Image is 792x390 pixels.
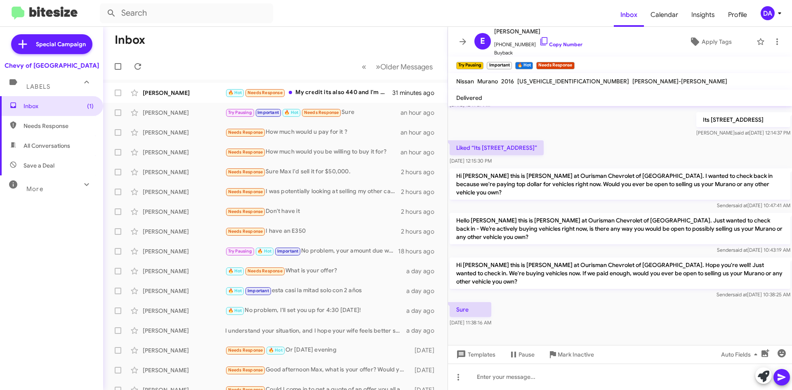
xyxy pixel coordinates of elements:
div: How much would u pay for it ? [225,128,401,137]
span: Needs Response [247,268,283,274]
span: E [480,35,485,48]
small: Important [487,62,511,69]
span: Older Messages [380,62,433,71]
span: Needs Response [228,209,263,214]
div: a day ago [406,267,441,275]
div: Sure Max I'd sell it for $50,000. [225,167,401,177]
div: [PERSON_NAME] [143,346,225,355]
a: Inbox [614,3,644,27]
span: » [376,61,380,72]
span: said at [733,291,747,298]
div: How much would you be willing to buy it for? [225,147,401,157]
span: More [26,185,43,193]
span: said at [733,247,747,253]
p: Sure [450,302,491,317]
div: 2 hours ago [401,168,441,176]
button: Previous [357,58,371,75]
span: said at [733,202,747,208]
div: Don't have it [225,207,401,216]
span: 🔥 Hot [284,110,298,115]
a: Copy Number [539,41,582,47]
div: [PERSON_NAME] [143,168,225,176]
span: Needs Response [228,347,263,353]
div: [PERSON_NAME] [143,128,225,137]
span: [PERSON_NAME] [DATE] 12:14:37 PM [696,130,790,136]
span: [US_VEHICLE_IDENTIFICATION_NUMBER] [517,78,629,85]
div: [PERSON_NAME] [143,109,225,117]
span: Needs Response [24,122,94,130]
span: [PERSON_NAME] [494,26,582,36]
span: Delivered [456,94,482,102]
a: Profile [721,3,754,27]
p: Hi [PERSON_NAME] this is [PERSON_NAME] at Ourisman Chevrolet of [GEOGRAPHIC_DATA]. Hope you're we... [450,258,790,289]
div: [PERSON_NAME] [143,267,225,275]
span: Nissan [456,78,474,85]
span: Sender [DATE] 10:38:25 AM [717,291,790,298]
p: Its [STREET_ADDRESS] [696,112,790,127]
div: Sure [225,108,401,117]
div: [PERSON_NAME] [143,287,225,295]
div: 2 hours ago [401,188,441,196]
div: Chevy of [GEOGRAPHIC_DATA] [5,61,99,70]
a: Calendar [644,3,685,27]
span: « [362,61,366,72]
div: 2 hours ago [401,208,441,216]
div: 2 hours ago [401,227,441,236]
button: Next [371,58,438,75]
span: Templates [455,347,495,362]
div: My credit its also 440 and I'm 3 payment behind [225,88,392,97]
div: Or [DATE] evening [225,345,410,355]
span: 2016 [501,78,514,85]
div: I have an E350 [225,227,401,236]
button: DA [754,6,783,20]
div: an hour ago [401,148,441,156]
button: Pause [502,347,541,362]
button: Mark Inactive [541,347,601,362]
span: [DATE] 12:15:30 PM [450,158,492,164]
span: Sender [DATE] 10:43:19 AM [717,247,790,253]
span: Try Pausing [228,110,252,115]
div: an hour ago [401,109,441,117]
div: What is your offer? [225,266,406,276]
small: Needs Response [536,62,574,69]
span: 🔥 Hot [228,90,242,95]
span: Needs Response [304,110,339,115]
span: Insights [685,3,721,27]
div: [PERSON_NAME] [143,227,225,236]
span: Important [257,110,279,115]
span: [DATE] 11:38:16 AM [450,319,491,326]
div: 31 minutes ago [392,89,441,97]
span: 🔥 Hot [228,288,242,293]
span: All Conversations [24,142,70,150]
small: Try Pausing [456,62,483,69]
h1: Inbox [115,33,145,47]
div: [PERSON_NAME] [143,247,225,255]
span: Needs Response [247,90,283,95]
div: [PERSON_NAME] [143,188,225,196]
span: 🔥 Hot [257,248,271,254]
span: Needs Response [228,367,263,373]
div: [PERSON_NAME] [143,326,225,335]
input: Search [100,3,273,23]
div: [PERSON_NAME] [143,366,225,374]
div: a day ago [406,287,441,295]
div: I understand your situation, and I hope your wife feels better soon. Unfortunately, I can't provi... [225,326,406,335]
span: Pause [519,347,535,362]
div: [PERSON_NAME] [143,89,225,97]
span: 🔥 Hot [269,347,283,353]
p: Hi [PERSON_NAME] this is [PERSON_NAME] at Ourisman Chevrolet of [GEOGRAPHIC_DATA]. I wanted to ch... [450,168,790,200]
div: [PERSON_NAME] [143,208,225,216]
span: Labels [26,83,50,90]
span: Needs Response [228,169,263,175]
span: Inbox [24,102,94,110]
div: a day ago [406,326,441,335]
span: Apply Tags [702,34,732,49]
span: [PERSON_NAME]-[PERSON_NAME] [632,78,727,85]
span: Special Campaign [36,40,86,48]
p: Hello [PERSON_NAME] this is [PERSON_NAME] at Ourisman Chevrolet of [GEOGRAPHIC_DATA]. Just wanted... [450,213,790,244]
div: DA [761,6,775,20]
span: Buyback [494,49,582,57]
